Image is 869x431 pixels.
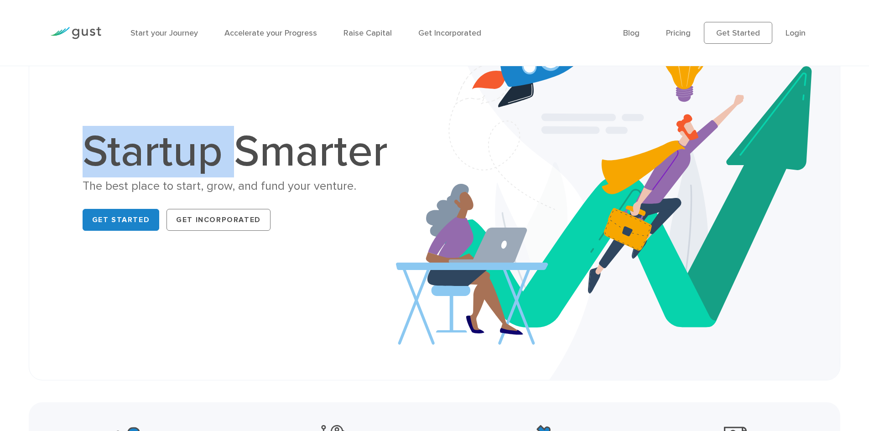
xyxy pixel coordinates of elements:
[704,22,772,44] a: Get Started
[167,209,271,231] a: Get Incorporated
[224,28,317,38] a: Accelerate your Progress
[666,28,691,38] a: Pricing
[83,130,397,174] h1: Startup Smarter
[50,27,101,39] img: Gust Logo
[83,178,397,194] div: The best place to start, grow, and fund your venture.
[623,28,640,38] a: Blog
[418,28,481,38] a: Get Incorporated
[130,28,198,38] a: Start your Journey
[786,28,806,38] a: Login
[343,28,392,38] a: Raise Capital
[83,209,160,231] a: Get Started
